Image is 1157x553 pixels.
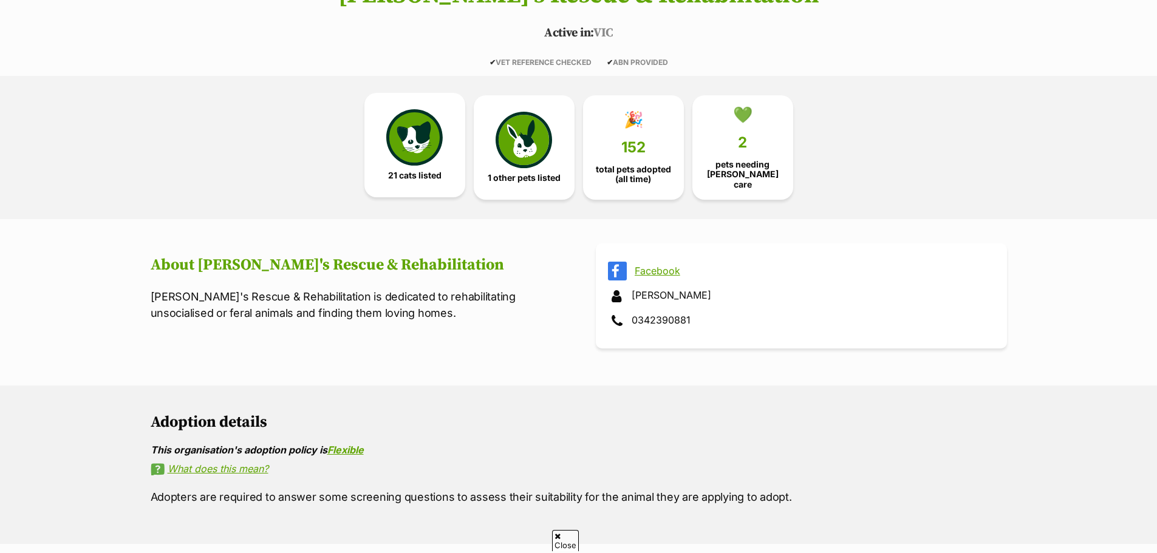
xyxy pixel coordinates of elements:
[583,95,684,200] a: 🎉 152 total pets adopted (all time)
[327,444,364,456] a: Flexible
[151,463,1007,474] a: What does this mean?
[607,58,668,67] span: ABN PROVIDED
[624,110,643,129] div: 🎉
[496,112,551,168] img: bunny-icon-b786713a4a21a2fe6d13e954f4cb29d131f1b31f8a74b52ca2c6d2999bc34bbe.svg
[151,444,1007,455] div: This organisation's adoption policy is
[544,25,593,41] span: Active in:
[151,288,562,321] p: [PERSON_NAME]'s Rescue & Rehabilitation is dedicated to rehabilitating unsocialised or feral anim...
[490,58,496,67] icon: ✔
[364,93,465,197] a: 21 cats listed
[490,58,592,67] span: VET REFERENCE CHECKED
[132,24,1025,42] p: VIC
[738,134,747,151] span: 2
[692,95,793,200] a: 💚 2 pets needing [PERSON_NAME] care
[593,165,674,184] span: total pets adopted (all time)
[151,489,1007,505] p: Adopters are required to answer some screening questions to assess their suitability for the anim...
[488,173,561,183] span: 1 other pets listed
[635,265,990,276] a: Facebook
[386,109,442,165] img: cat-icon-068c71abf8fe30c970a85cd354bc8e23425d12f6e8612795f06af48be43a487a.svg
[607,58,613,67] icon: ✔
[388,171,442,180] span: 21 cats listed
[552,530,579,551] span: Close
[474,95,575,200] a: 1 other pets listed
[703,160,783,189] span: pets needing [PERSON_NAME] care
[608,287,995,305] div: [PERSON_NAME]
[733,106,753,124] div: 💚
[608,311,995,330] div: 0342390881
[151,256,562,274] h2: About [PERSON_NAME]'s Rescue & Rehabilitation
[621,139,646,156] span: 152
[151,413,1007,432] h2: Adoption details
